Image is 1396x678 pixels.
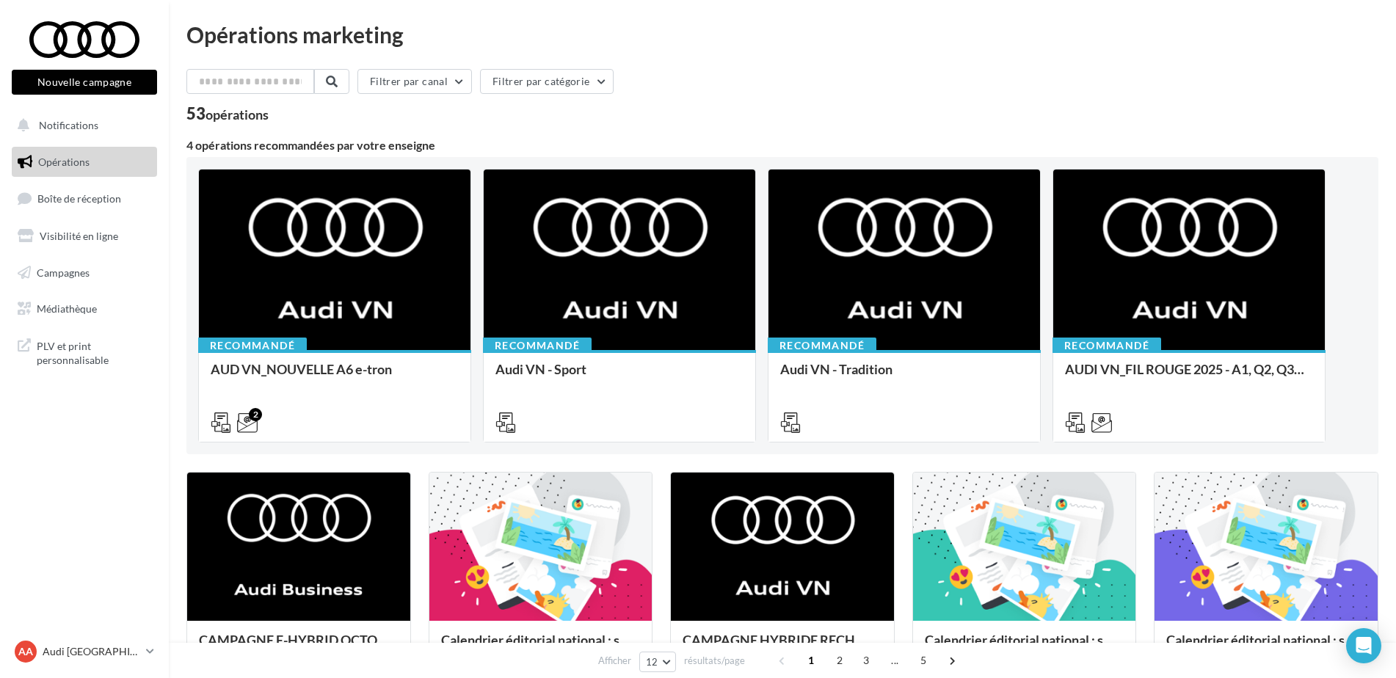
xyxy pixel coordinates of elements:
a: Médiathèque [9,294,160,324]
div: 4 opérations recommandées par votre enseigne [186,139,1378,151]
div: CAMPAGNE HYBRIDE RECHARGEABLE [683,633,882,662]
span: Campagnes [37,266,90,278]
a: Campagnes [9,258,160,288]
span: résultats/page [684,654,745,668]
div: AUD VN_NOUVELLE A6 e-tron [211,362,459,391]
p: Audi [GEOGRAPHIC_DATA] [43,644,140,659]
div: Audi VN - Sport [495,362,744,391]
span: 3 [854,649,878,672]
div: Recommandé [1053,338,1161,354]
a: Visibilité en ligne [9,221,160,252]
button: Filtrer par catégorie [480,69,614,94]
div: Calendrier éditorial national : semaine du 15.09 au 21.09 [925,633,1124,662]
a: Boîte de réception [9,183,160,214]
span: Médiathèque [37,302,97,315]
div: Open Intercom Messenger [1346,628,1381,663]
a: PLV et print personnalisable [9,330,160,373]
span: 2 [828,649,851,672]
span: Afficher [598,654,631,668]
div: opérations [206,108,269,121]
a: Opérations [9,147,160,178]
div: Calendrier éditorial national : semaine du 08.09 au 14.09 [1166,633,1366,662]
div: Recommandé [198,338,307,354]
span: 1 [799,649,823,672]
div: Recommandé [768,338,876,354]
span: 12 [646,656,658,668]
div: Opérations marketing [186,23,1378,45]
span: PLV et print personnalisable [37,336,151,368]
span: 5 [912,649,935,672]
div: 53 [186,106,269,122]
a: AA Audi [GEOGRAPHIC_DATA] [12,638,157,666]
div: AUDI VN_FIL ROUGE 2025 - A1, Q2, Q3, Q5 et Q4 e-tron [1065,362,1313,391]
div: CAMPAGNE E-HYBRID OCTOBRE B2B [199,633,399,662]
button: 12 [639,652,677,672]
div: Recommandé [483,338,592,354]
div: 2 [249,408,262,421]
span: Boîte de réception [37,192,121,205]
button: Nouvelle campagne [12,70,157,95]
span: Notifications [39,119,98,131]
span: Visibilité en ligne [40,230,118,242]
span: ... [883,649,906,672]
button: Notifications [9,110,154,141]
div: Audi VN - Tradition [780,362,1028,391]
div: Calendrier éditorial national : semaine du 22.09 au 28.09 [441,633,641,662]
span: Opérations [38,156,90,168]
span: AA [18,644,33,659]
button: Filtrer par canal [357,69,472,94]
